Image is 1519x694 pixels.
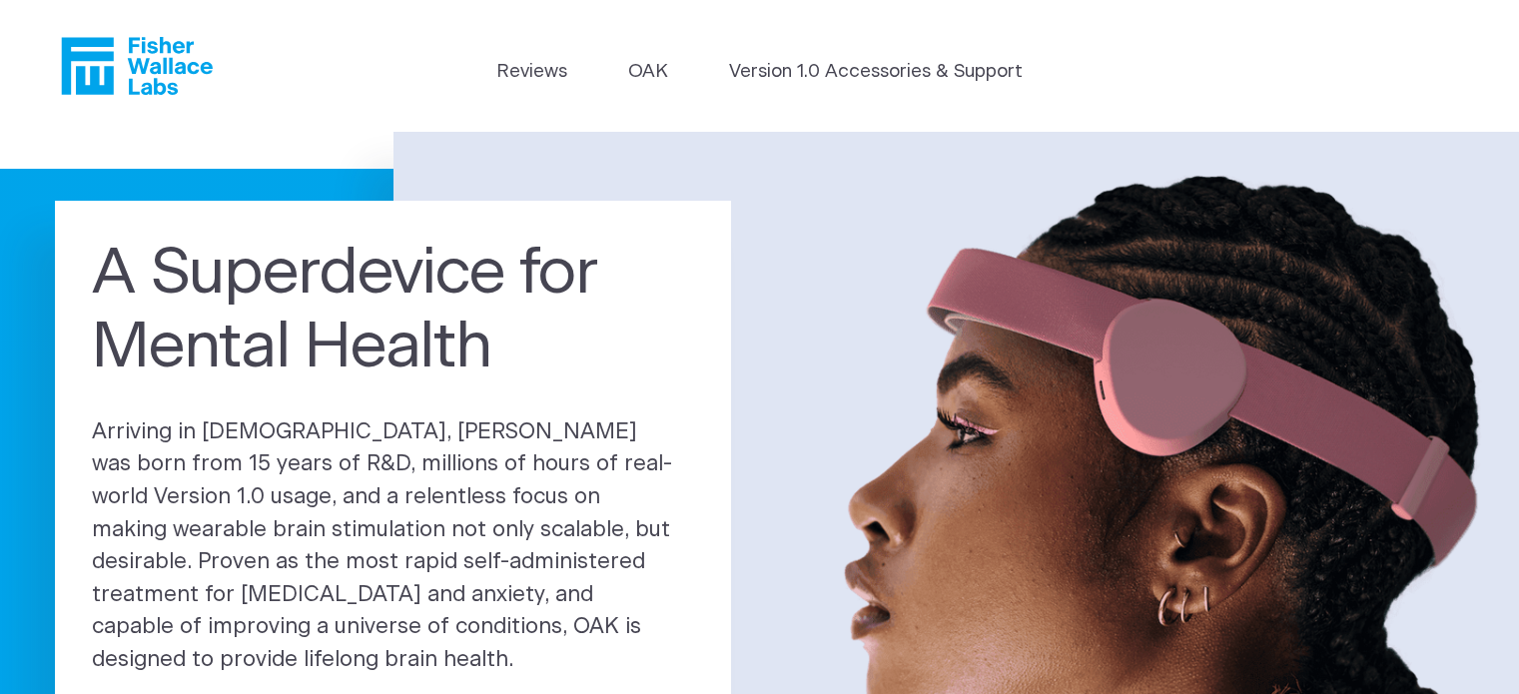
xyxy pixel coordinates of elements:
p: Arriving in [DEMOGRAPHIC_DATA], [PERSON_NAME] was born from 15 years of R&D, millions of hours of... [92,416,694,677]
a: Reviews [496,58,567,86]
a: Fisher Wallace [61,37,213,95]
a: Version 1.0 Accessories & Support [729,58,1023,86]
h1: A Superdevice for Mental Health [92,238,694,385]
a: OAK [628,58,668,86]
